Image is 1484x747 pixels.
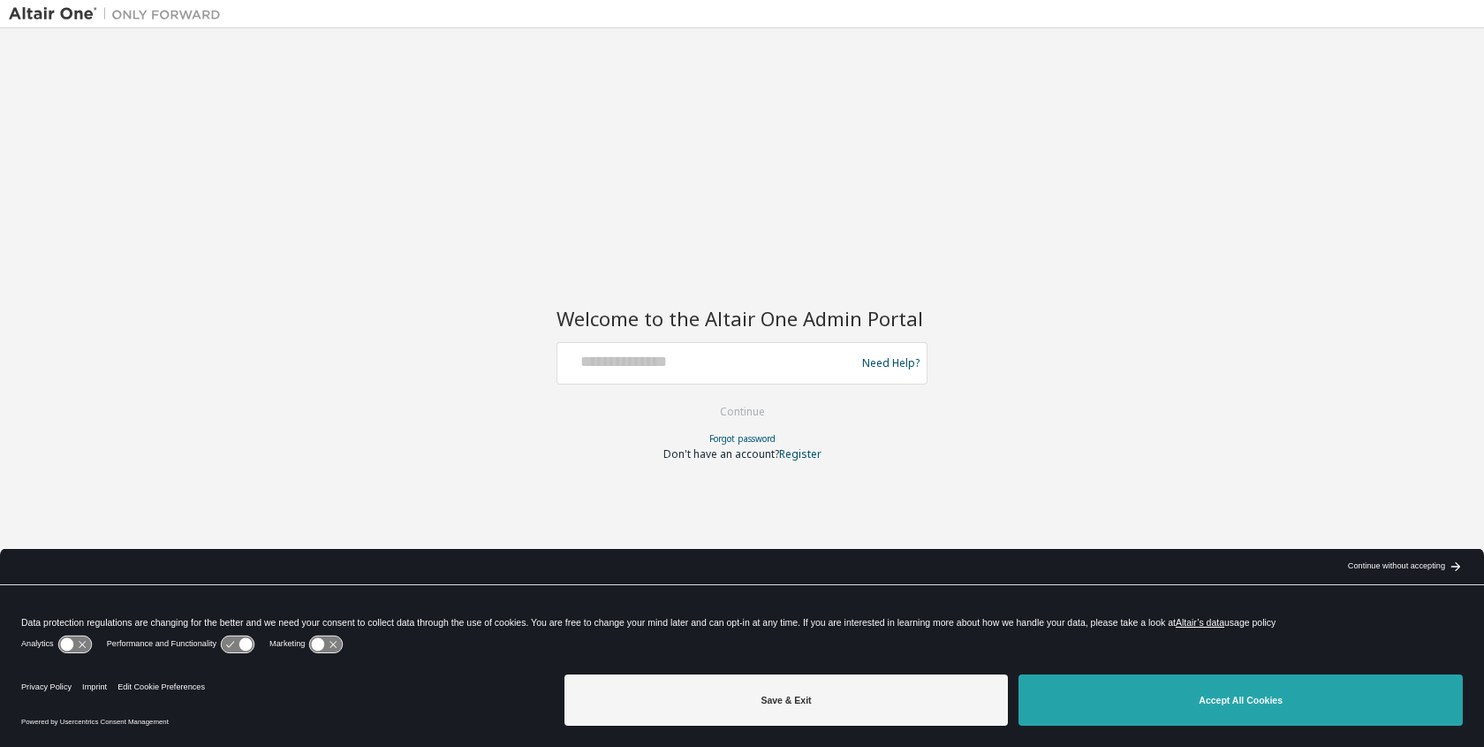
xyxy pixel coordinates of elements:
a: Forgot password [709,432,776,445]
h2: Welcome to the Altair One Admin Portal [556,306,927,331]
span: Don't have an account? [663,446,779,461]
a: Register [779,446,821,461]
a: Need Help? [862,362,920,363]
img: Altair One [9,5,230,23]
